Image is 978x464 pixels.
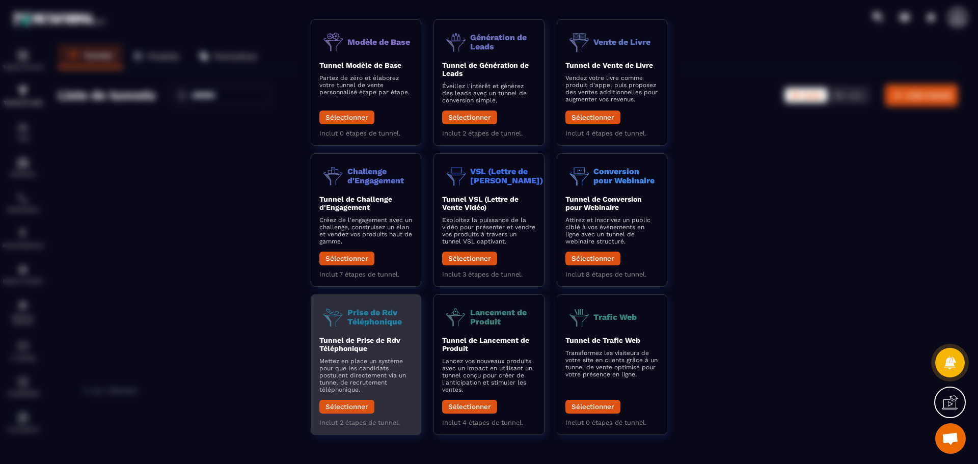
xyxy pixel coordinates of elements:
[593,167,659,184] p: Conversion pour Webinaire
[565,252,620,265] button: Sélectionner
[565,111,620,124] button: Sélectionner
[565,216,659,245] p: Attirez et inscrivez un public ciblé à vos événements en ligne avec un tunnel de webinaire struct...
[442,195,519,211] b: Tunnel VSL (Lettre de Vente Vidéo)
[593,312,637,321] p: Trafic Web
[319,216,413,245] p: Créez de l'engagement avec un challenge, construisez un élan et vendez vos produits haut de gamme.
[319,419,413,426] p: Inclut 2 étapes de tunnel.
[319,270,413,278] p: Inclut 7 étapes de tunnel.
[442,400,497,414] button: Sélectionner
[593,37,650,46] p: Vente de Livre
[442,61,529,77] b: Tunnel de Génération de Leads
[442,358,535,393] p: Lancez vos nouveaux produits avec un impact en utilisant un tunnel conçu pour créer de l'anticipa...
[442,83,535,104] p: Éveillez l'intérêt et générez des leads avec un tunnel de conversion simple.
[565,336,640,344] b: Tunnel de Trafic Web
[565,61,653,69] b: Tunnel de Vente de Livre
[319,129,413,137] p: Inclut 0 étapes de tunnel.
[442,270,535,278] p: Inclut 3 étapes de tunnel.
[565,349,659,378] p: Transformez les visiteurs de votre site en clients grâce à un tunnel de vente optimisé pour votre...
[565,270,659,278] p: Inclut 8 étapes de tunnel.
[565,400,620,414] button: Sélectionner
[319,358,413,393] p: Mettez en place un système pour que les candidats postulent directement via un tunnel de recrutem...
[319,74,413,96] p: Partez de zéro et élaborez votre tunnel de vente personnalisé étape par étape.
[442,419,535,426] p: Inclut 4 étapes de tunnel.
[470,308,535,325] p: Lancement de Produit
[347,167,413,184] p: Challenge d'Engagement
[319,336,400,352] b: Tunnel de Prise de Rdv Téléphonique
[319,162,347,190] img: funnel-objective-icon
[319,400,374,414] button: Sélectionner
[319,252,374,265] button: Sélectionner
[442,216,535,245] p: Exploitez la puissance de la vidéo pour présenter et vendre vos produits à travers un tunnel VSL ...
[442,111,497,124] button: Sélectionner
[319,111,374,124] button: Sélectionner
[565,74,659,103] p: Vendez votre livre comme produit d'appel puis proposez des ventes additionnelles pour augmenter v...
[319,28,347,56] img: funnel-objective-icon
[565,195,642,211] b: Tunnel de Conversion pour Webinaire
[565,129,659,137] p: Inclut 4 étapes de tunnel.
[935,423,966,454] a: Ouvrir le chat
[442,303,470,331] img: funnel-objective-icon
[565,303,593,331] img: funnel-objective-icon
[319,61,401,69] b: Tunnel Modèle de Base
[470,167,543,184] p: VSL (Lettre de [PERSON_NAME])
[565,419,659,426] p: Inclut 0 étapes de tunnel.
[347,37,410,46] p: Modèle de Base
[442,336,529,352] b: Tunnel de Lancement de Produit
[442,162,470,190] img: funnel-objective-icon
[442,252,497,265] button: Sélectionner
[319,303,347,331] img: funnel-objective-icon
[319,195,392,211] b: Tunnel de Challenge d'Engagement
[565,28,593,56] img: funnel-objective-icon
[442,28,470,56] img: funnel-objective-icon
[470,33,535,50] p: Génération de Leads
[442,129,535,137] p: Inclut 2 étapes de tunnel.
[347,308,413,325] p: Prise de Rdv Téléphonique
[565,162,593,190] img: funnel-objective-icon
